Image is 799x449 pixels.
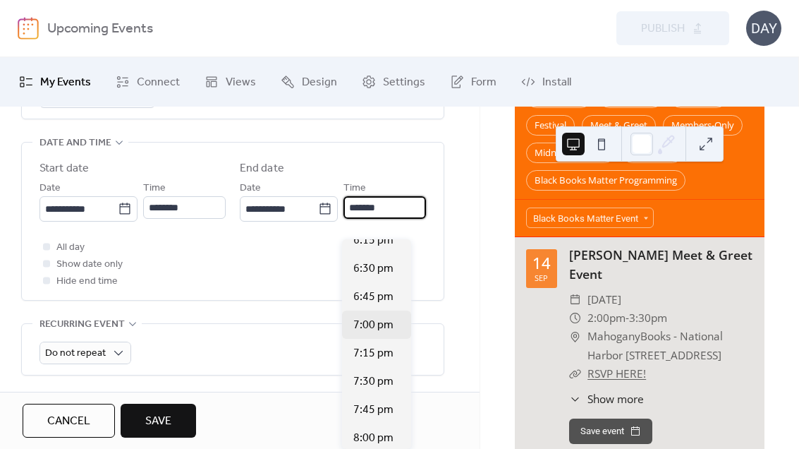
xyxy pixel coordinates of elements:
[353,345,394,362] span: 7:15 pm
[629,309,667,328] span: 3:30pm
[39,160,89,177] div: Start date
[270,63,348,101] a: Design
[240,180,261,197] span: Date
[383,74,425,91] span: Settings
[569,419,652,444] button: Save event
[353,402,394,419] span: 7:45 pm
[353,430,394,447] span: 8:00 pm
[56,256,123,273] span: Show date only
[56,273,118,290] span: Hide end time
[471,74,496,91] span: Form
[39,180,61,197] span: Date
[47,16,153,42] b: Upcoming Events
[121,404,196,438] button: Save
[194,63,267,101] a: Views
[18,17,39,40] img: logo
[569,246,752,282] a: [PERSON_NAME] Meet & Greet Event
[582,115,656,136] div: Meet & Greet
[569,291,582,309] div: ​
[587,291,621,309] span: [DATE]
[145,413,171,430] span: Save
[23,404,115,438] button: Cancel
[226,74,256,91] span: Views
[532,255,551,270] div: 14
[746,11,781,46] div: DAY
[353,232,394,249] span: 6:15 pm
[626,309,629,328] span: -
[569,391,582,407] div: ​
[302,74,337,91] span: Design
[351,63,436,101] a: Settings
[353,317,394,334] span: 7:00 pm
[105,63,190,101] a: Connect
[569,391,644,407] button: ​Show more
[587,366,646,381] a: RSVP HERE!
[535,274,548,282] div: Sep
[143,180,166,197] span: Time
[542,74,571,91] span: Install
[353,289,394,306] span: 6:45 pm
[569,365,582,383] div: ​
[353,373,394,390] span: 7:30 pm
[526,115,575,136] div: Festival
[8,63,102,101] a: My Events
[39,391,102,408] span: Event image
[39,316,125,333] span: Recurring event
[45,344,106,363] span: Do not repeat
[439,63,507,101] a: Form
[343,180,366,197] span: Time
[47,413,90,430] span: Cancel
[569,328,582,346] div: ​
[587,391,644,407] span: Show more
[40,74,91,91] span: My Events
[56,239,85,256] span: All day
[353,261,394,277] span: 6:30 pm
[587,328,753,364] span: MahoganyBooks - National Harbor [STREET_ADDRESS]
[39,135,111,152] span: Date and time
[663,115,743,136] div: Members-Only
[526,170,685,191] div: Black Books Matter Programming
[526,143,615,163] div: Midnight Release
[569,309,582,328] div: ​
[587,309,626,328] span: 2:00pm
[511,63,582,101] a: Install
[137,74,180,91] span: Connect
[240,160,284,177] div: End date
